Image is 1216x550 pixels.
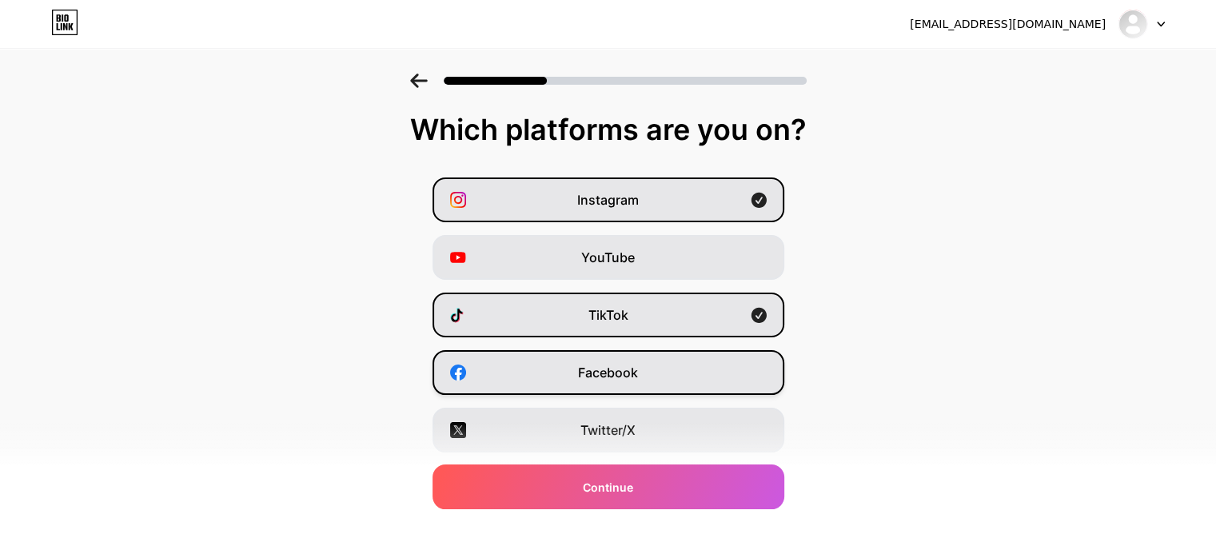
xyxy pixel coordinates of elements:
[580,420,636,440] span: Twitter/X
[1118,9,1148,39] img: Lê Ngọc Đức
[578,363,638,382] span: Facebook
[910,16,1106,33] div: [EMAIL_ADDRESS][DOMAIN_NAME]
[588,305,628,325] span: TikTok
[577,190,639,209] span: Instagram
[16,114,1200,145] div: Which platforms are you on?
[581,248,635,267] span: YouTube
[583,479,633,496] span: Continue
